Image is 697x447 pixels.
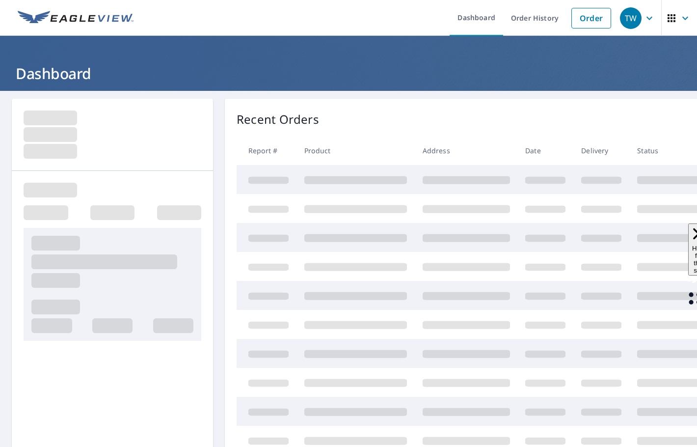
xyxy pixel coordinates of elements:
th: Address [415,136,518,165]
div: TW [620,7,642,29]
th: Delivery [573,136,629,165]
img: EV Logo [18,11,134,26]
th: Product [296,136,415,165]
p: Recent Orders [237,111,319,128]
a: Order [571,8,611,28]
th: Date [517,136,573,165]
h1: Dashboard [12,63,685,84]
th: Report # [237,136,296,165]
